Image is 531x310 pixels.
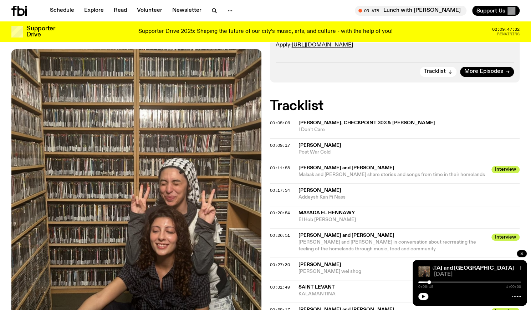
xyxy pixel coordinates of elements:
[270,165,290,171] span: 00:11:58
[270,144,290,147] button: 00:09:17
[298,291,520,297] span: KALAMANTINA
[270,232,290,238] span: 00:26:51
[418,285,433,289] span: 0:06:19
[464,69,503,74] span: More Episodes
[270,285,290,289] button: 00:31:49
[298,285,335,290] span: Saint Levant
[292,42,353,48] a: [URL][DOMAIN_NAME]
[168,6,206,16] a: Newsletter
[476,7,505,14] span: Support Us
[424,69,446,74] span: Tracklist
[133,6,167,16] a: Volunteer
[298,216,520,223] span: El Hob [PERSON_NAME]
[460,67,514,77] a: More Episodes
[492,27,520,31] span: 02:09:47:32
[270,263,290,267] button: 00:27:30
[80,6,108,16] a: Explore
[434,272,521,277] span: [DATE]
[298,188,341,193] span: [PERSON_NAME]
[298,240,476,251] span: [PERSON_NAME] and [PERSON_NAME] in conversation about recrreating the feeling of the homelands th...
[270,262,290,267] span: 00:27:30
[298,210,355,215] span: Mayada El Hennawy
[270,189,290,192] button: 00:17:34
[109,6,131,16] a: Read
[270,121,290,125] button: 00:05:06
[298,194,520,201] span: Addeysh Kan Fi Nass
[138,29,393,35] p: Supporter Drive 2025: Shaping the future of our city’s music, arts, and culture - with the help o...
[491,234,520,241] span: Interview
[270,234,290,237] button: 00:26:51
[298,165,487,171] span: [PERSON_NAME] and [PERSON_NAME]
[298,120,435,125] span: [PERSON_NAME], Checkpoint 303 & [PERSON_NAME]
[298,232,487,239] span: [PERSON_NAME] and [PERSON_NAME]
[298,149,520,156] span: Post War Cold
[298,262,341,267] span: [PERSON_NAME]
[506,285,521,289] span: 1:00:00
[46,6,78,16] a: Schedule
[298,126,520,133] span: I Don’t Care
[270,211,290,215] button: 00:20:54
[472,6,520,16] button: Support Us
[270,284,290,290] span: 00:31:49
[497,32,520,36] span: Remaining
[270,142,290,148] span: 00:09:17
[298,268,520,275] span: [PERSON_NAME] wel shog
[276,42,514,49] p: Apply:
[355,6,466,16] button: On AirLunch with [PERSON_NAME]
[270,100,520,112] h2: Tracklist
[418,266,430,277] img: Sara and Malaak squatting on ground in fbi music library. Sara is making peace signs behind Malaa...
[491,166,520,173] span: Interview
[270,120,290,126] span: 00:05:06
[270,187,290,193] span: 00:17:34
[270,210,290,216] span: 00:20:54
[26,26,55,38] h3: Supporter Drive
[298,172,485,177] span: Malaak and [PERSON_NAME] share stories and songs from time in their homelands
[298,143,341,148] span: [PERSON_NAME]
[270,166,290,170] button: 00:11:58
[420,67,456,77] button: Tracklist
[308,265,514,271] a: Race Matters / Ride through [GEOGRAPHIC_DATA] and [GEOGRAPHIC_DATA]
